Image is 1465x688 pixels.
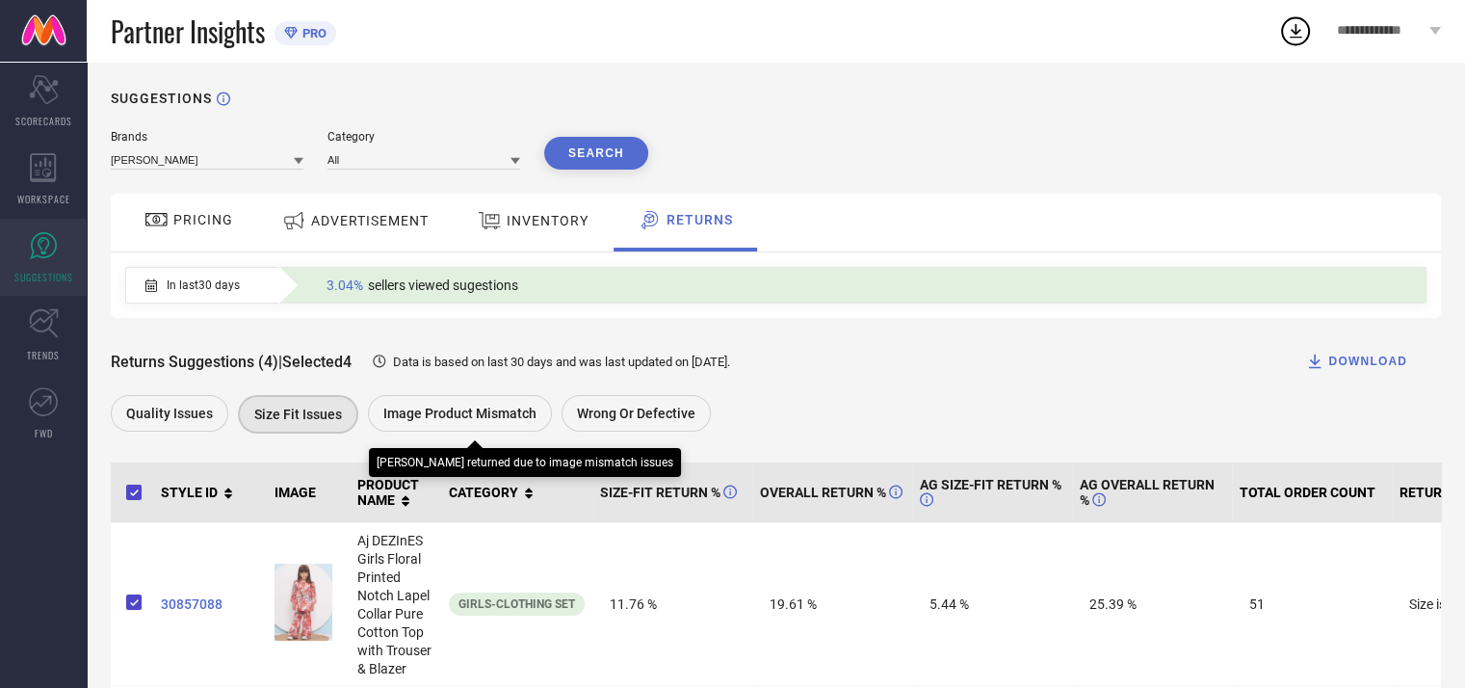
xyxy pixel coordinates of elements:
span: PRO [298,26,327,40]
img: A2UFgIXb_1a068a48435b4b468bbeed5a9c44009f.jpg [275,564,332,641]
span: TRENDS [27,348,60,362]
div: DOWNLOAD [1305,352,1407,371]
span: ADVERTISEMENT [311,213,429,228]
span: Wrong or Defective [577,406,695,421]
span: Returns Suggestions (4) [111,353,278,371]
div: Brands [111,130,303,144]
span: RETURNS [667,212,733,227]
span: AG SIZE-FIT RETURN % [920,477,1064,508]
span: Data is based on last 30 days and was last updated on [DATE] . [393,355,730,369]
span: sellers viewed sugestions [368,278,518,293]
span: SUGGESTIONS [14,270,73,284]
h1: SUGGESTIONS [111,91,212,106]
a: 30857088 [161,596,259,612]
span: WORKSPACE [17,192,70,206]
span: PRICING [173,212,233,227]
span: Image product mismatch [383,406,536,421]
span: Aj DEZInES Girls Floral Printed Notch Lapel Collar Pure Cotton Top with Trouser & Blazer [357,533,432,676]
span: 19.61 % [760,587,904,622]
th: IMAGE [267,463,350,523]
div: Open download list [1278,13,1313,48]
span: SCORECARDS [15,114,72,128]
span: 11.76 % [600,587,745,622]
div: Percentage of sellers who have viewed suggestions for the current Insight Type [317,273,528,298]
span: Quality issues [126,406,213,421]
button: DOWNLOAD [1281,342,1431,381]
span: AG OVERALL RETURN % [1080,477,1224,508]
div: [PERSON_NAME] returned due to image mismatch issues [377,456,673,469]
span: Partner Insights [111,12,265,51]
th: CATEGORY [441,463,592,523]
span: FWD [35,426,53,440]
span: INVENTORY [507,213,589,228]
span: 5.44 % [920,587,1064,622]
span: SIZE-FIT RETURN % [600,485,737,500]
span: | [278,353,282,371]
div: Category [327,130,520,144]
th: STYLE ID [153,463,267,523]
span: Girls-Clothing Set [458,597,575,611]
span: In last 30 days [167,278,240,292]
span: Size fit issues [254,407,342,422]
span: 51 [1240,587,1384,622]
span: 3.04% [327,278,363,293]
span: 25.39 % [1080,587,1224,622]
span: Selected 4 [282,353,352,371]
th: PRODUCT NAME [350,463,441,523]
button: Search [544,137,648,170]
th: TOTAL ORDER COUNT [1232,463,1392,523]
span: OVERALL RETURN % [760,485,903,500]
